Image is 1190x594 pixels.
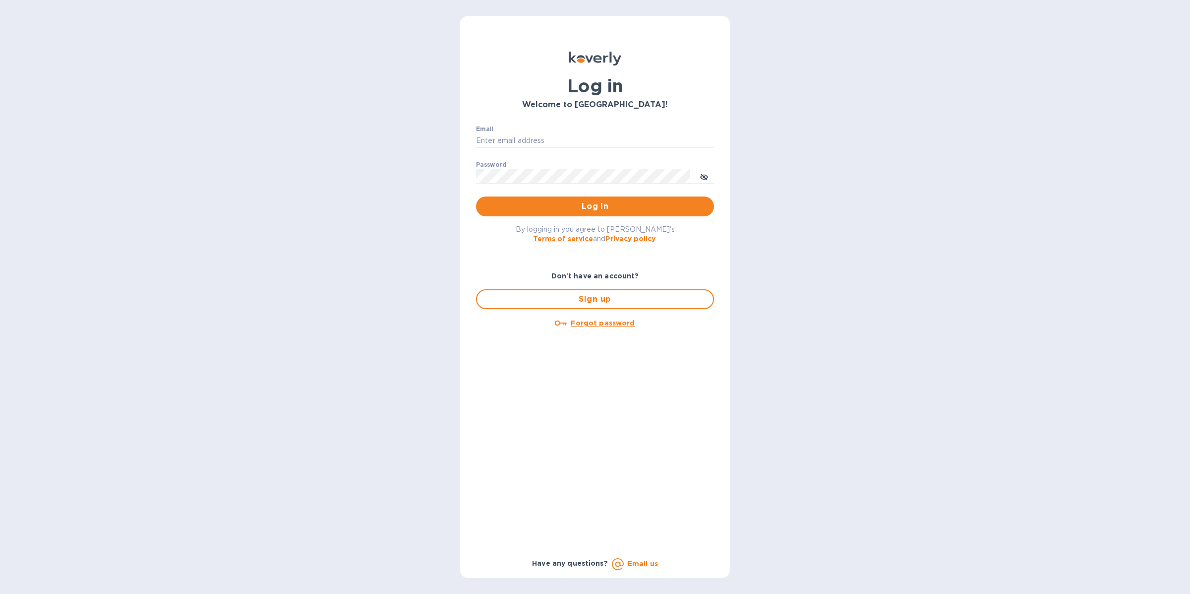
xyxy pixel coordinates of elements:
[484,200,706,212] span: Log in
[569,52,621,66] img: Koverly
[533,235,593,243] a: Terms of service
[551,272,639,280] b: Don't have an account?
[476,75,714,96] h1: Log in
[476,126,493,132] label: Email
[476,133,714,148] input: Enter email address
[516,225,675,243] span: By logging in you agree to [PERSON_NAME]'s and .
[476,197,714,216] button: Log in
[476,162,506,168] label: Password
[485,293,705,305] span: Sign up
[532,559,608,567] b: Have any questions?
[476,289,714,309] button: Sign up
[571,319,635,327] u: Forgot password
[628,560,658,568] a: Email us
[694,166,714,186] button: toggle password visibility
[605,235,655,243] a: Privacy policy
[476,100,714,110] h3: Welcome to [GEOGRAPHIC_DATA]!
